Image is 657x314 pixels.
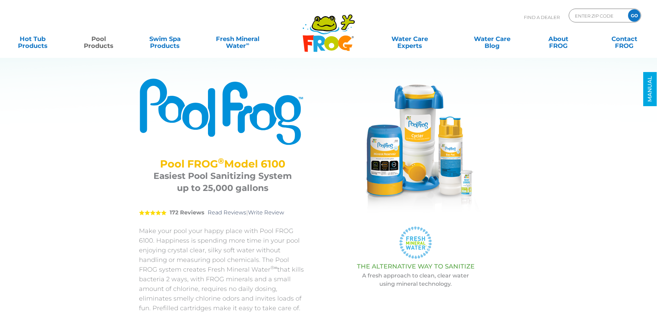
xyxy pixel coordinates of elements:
[208,209,246,216] a: Read Reviews
[532,32,584,46] a: AboutFROG
[218,156,224,166] sup: ®
[139,199,306,226] div: |
[323,272,508,288] p: A fresh approach to clean, clear water using mineral technology.
[148,170,298,194] h3: Easiest Pool Sanitizing System up to 25,000 gallons
[270,265,278,270] sup: ®∞
[466,32,518,46] a: Water CareBlog
[205,32,270,46] a: Fresh MineralWater∞
[7,32,58,46] a: Hot TubProducts
[643,72,657,106] a: MANUAL
[323,263,508,270] h3: THE ALTERNATIVE WAY TO SANITIZE
[248,209,284,216] a: Write Review
[246,41,249,47] sup: ∞
[170,209,205,216] strong: 172 Reviews
[368,32,451,46] a: Water CareExperts
[148,158,298,170] h2: Pool FROG Model 6100
[139,78,306,146] img: Product Logo
[524,9,560,26] p: Find A Dealer
[139,32,191,46] a: Swim SpaProducts
[599,32,650,46] a: ContactFROG
[628,9,640,22] input: GO
[574,11,621,21] input: Zip Code Form
[139,210,167,215] span: 5
[73,32,125,46] a: PoolProducts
